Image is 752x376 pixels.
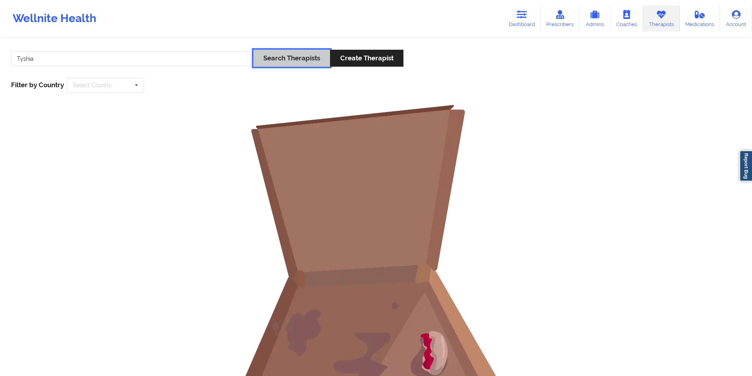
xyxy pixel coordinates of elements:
[579,6,610,32] a: Admins
[610,6,643,32] a: Coaches
[739,150,752,181] a: Report Bug
[330,50,403,67] button: Create Therapist
[503,6,541,32] a: Dashboard
[11,81,64,89] span: Filter by Country
[11,51,251,66] input: Search Keywords
[680,6,720,32] a: Medications
[720,6,752,32] a: Account
[541,6,580,32] a: Prescribers
[643,6,680,32] a: Therapists
[253,50,330,67] button: Search Therapists
[73,82,112,88] div: Select Country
